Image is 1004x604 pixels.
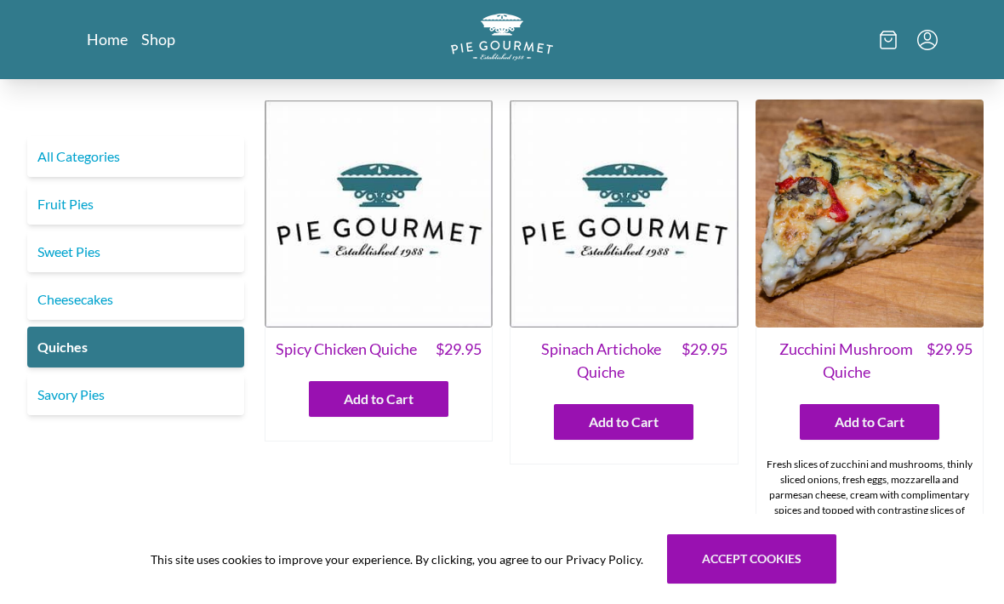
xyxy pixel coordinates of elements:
[276,338,417,361] span: Spicy Chicken Quiche
[309,381,448,417] button: Add to Cart
[27,136,244,177] a: All Categories
[682,338,727,384] span: $ 29.95
[151,550,643,568] span: This site uses cookies to improve your experience. By clicking, you agree to our Privacy Policy.
[756,100,984,328] img: Zucchini Mushroom Quiche
[27,327,244,368] a: Quiches
[521,338,681,384] span: Spinach Artichoke Quiche
[344,389,414,409] span: Add to Cart
[927,338,973,384] span: $ 29.95
[589,412,659,432] span: Add to Cart
[667,534,836,584] button: Accept cookies
[27,231,244,272] a: Sweet Pies
[800,404,939,440] button: Add to Cart
[451,14,553,60] img: logo
[510,100,738,328] img: Spinach Artichoke Quiche
[554,404,693,440] button: Add to Cart
[436,338,482,361] span: $ 29.95
[27,279,244,320] a: Cheesecakes
[835,412,904,432] span: Add to Cart
[451,14,553,66] a: Logo
[27,374,244,415] a: Savory Pies
[756,450,983,571] div: Fresh slices of zucchini and mushrooms, thinly sliced onions, fresh eggs, mozzarella and parmesan...
[767,338,927,384] span: Zucchini Mushroom Quiche
[27,184,244,225] a: Fruit Pies
[265,100,493,328] img: Spicy Chicken Quiche
[917,30,938,50] button: Menu
[141,29,175,49] a: Shop
[87,29,128,49] a: Home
